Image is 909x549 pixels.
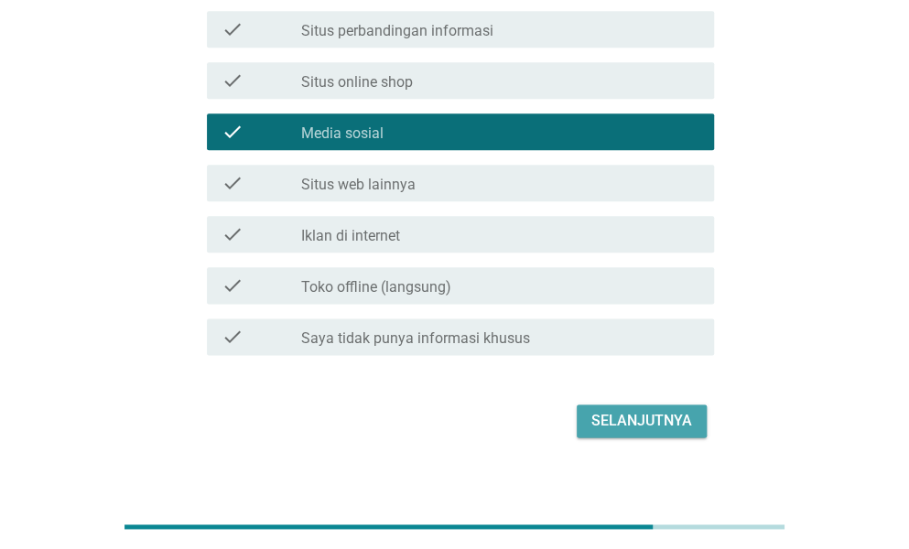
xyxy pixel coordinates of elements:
[301,176,416,194] label: Situs web lainnya
[222,18,243,40] i: check
[222,326,243,348] i: check
[591,410,692,432] div: Selanjutnya
[301,22,493,40] label: Situs perbandingan informasi
[301,278,451,296] label: Toko offline (langsung)
[222,274,243,296] i: check
[301,227,400,245] label: Iklan di internet
[301,329,530,348] label: Saya tidak punya informasi khusus
[222,172,243,194] i: check
[222,223,243,245] i: check
[577,404,707,437] button: Selanjutnya
[222,121,243,143] i: check
[301,124,384,143] label: Media sosial
[222,70,243,91] i: check
[301,73,413,91] label: Situs online shop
